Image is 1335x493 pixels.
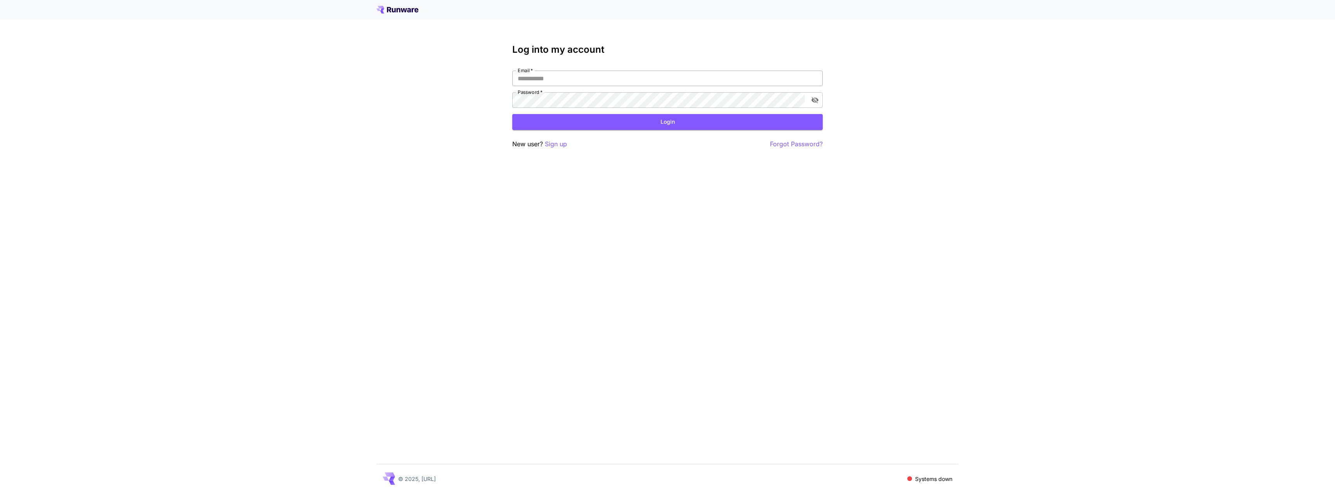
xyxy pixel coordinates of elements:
button: Sign up [545,139,567,149]
h3: Log into my account [512,44,823,55]
label: Email [518,67,533,74]
p: Systems down [915,475,952,483]
label: Password [518,89,543,95]
p: © 2025, [URL] [398,475,436,483]
button: Login [512,114,823,130]
button: Forgot Password? [770,139,823,149]
button: toggle password visibility [808,93,822,107]
p: New user? [512,139,567,149]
